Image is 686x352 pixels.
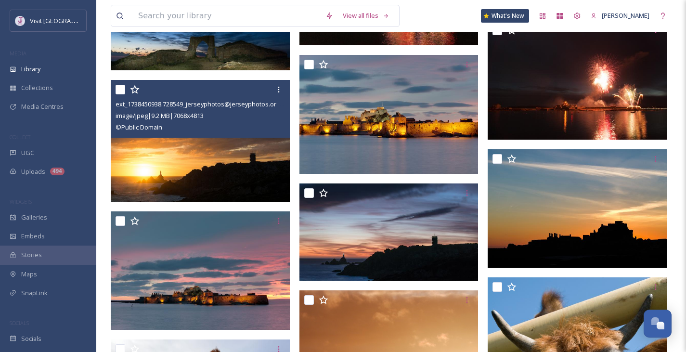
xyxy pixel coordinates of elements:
img: ext_1738450938.728549_jerseyphotos@jerseyphotos.org-Corbiere-Lighthouse-and-cliffs-and-the-Radio-... [111,80,290,202]
span: COLLECT [10,133,30,141]
span: Embeds [21,232,45,241]
span: Media Centres [21,102,64,111]
span: [PERSON_NAME] [602,11,649,20]
span: Maps [21,270,37,279]
img: ext_1738450944.607656_jerseyphotos@jerseyphotos.org-Fireworks-over-Elizabeth-Castle-from-La-Colle... [488,21,667,140]
span: Uploads [21,167,45,176]
span: UGC [21,148,34,157]
span: MEDIA [10,50,26,57]
span: image/jpeg | 9.2 MB | 7068 x 4813 [116,111,204,120]
button: Open Chat [644,310,672,338]
a: [PERSON_NAME] [586,6,654,25]
img: ext_1738450924.121282_jerseyphotos@jerseyphotos.org-Corbiere-Lighthouse-and-cliffs-and-the-Radio-... [299,183,479,281]
img: Events-Jersey-Logo.png [15,16,25,26]
a: What's New [481,9,529,23]
span: SOCIALS [10,319,29,326]
div: 494 [50,168,65,175]
span: ext_1738450938.728549_jerseyphotos@jerseyphotos.org-[PERSON_NAME]-Lighthouse-and-cliffs-and-the-R... [116,99,560,108]
span: © Public Domain [116,123,162,131]
span: WIDGETS [10,198,32,205]
span: Socials [21,334,41,343]
span: SnapLink [21,288,48,298]
span: Library [21,65,40,74]
img: ext_1738450932.429762_jerseyphotos@jerseyphotos.org-Elizabeth-Castle-at-sunset-St.-Helier-Marina-... [111,211,290,330]
span: Collections [21,83,53,92]
img: ext_1738450933.256277_jerseyphotos@jerseyphotos.org-Elizabeth-Castle-at-sunset-St.-Helier-Marina-... [299,55,479,174]
input: Search your library [133,5,321,26]
a: View all files [338,6,394,25]
img: ext_1738450932.757987_jerseyphotos@jerseyphotos.org-Elizabeth-Castle-at-sunset-St.-Helier-Marina-... [488,149,667,268]
span: Stories [21,250,42,260]
span: Visit [GEOGRAPHIC_DATA] [30,16,104,25]
span: Galleries [21,213,47,222]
